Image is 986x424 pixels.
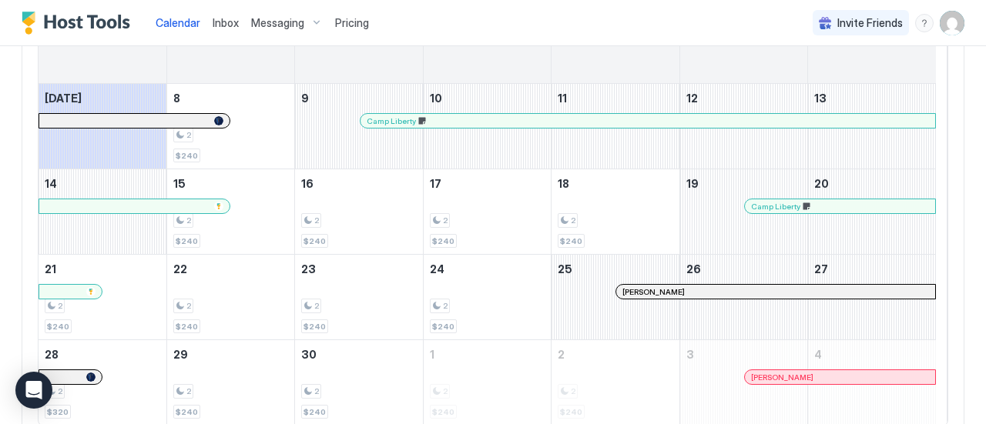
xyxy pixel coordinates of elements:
span: 28 [45,348,59,361]
span: Camp Liberty [751,202,800,212]
span: 25 [558,262,572,275]
span: 1 [430,348,434,361]
a: September 16, 2025 [295,169,422,198]
span: 11 [558,92,567,105]
a: September 24, 2025 [424,255,551,283]
div: User profile [940,11,964,35]
a: Host Tools Logo [22,12,137,35]
span: 2 [186,386,191,396]
span: $240 [304,322,326,332]
span: 27 [814,262,828,275]
span: 2 [186,215,191,225]
td: September 27, 2025 [808,255,936,340]
td: September 22, 2025 [166,255,294,340]
a: October 3, 2025 [680,340,807,369]
span: 2 [58,386,62,396]
td: September 19, 2025 [679,169,807,255]
span: 10 [430,92,442,105]
td: September 20, 2025 [808,169,936,255]
span: Inbox [213,16,239,29]
span: 13 [814,92,827,105]
a: September 10, 2025 [424,84,551,112]
span: Calendar [156,16,200,29]
div: Open Intercom Messenger [15,372,52,409]
td: September 23, 2025 [295,255,423,340]
div: Camp Liberty [751,202,929,212]
span: 30 [301,348,317,361]
span: $320 [47,407,69,417]
span: 20 [814,177,829,190]
a: September 8, 2025 [167,84,294,112]
td: September 15, 2025 [166,169,294,255]
span: 8 [173,92,180,105]
span: 17 [430,177,441,190]
span: $240 [432,236,454,246]
a: Inbox [213,15,239,31]
a: October 4, 2025 [808,340,936,369]
td: September 21, 2025 [39,255,166,340]
td: September 25, 2025 [552,255,679,340]
span: 12 [686,92,698,105]
td: September 10, 2025 [423,84,551,169]
td: September 26, 2025 [679,255,807,340]
a: September 17, 2025 [424,169,551,198]
a: September 15, 2025 [167,169,294,198]
div: menu [915,14,934,32]
span: 2 [571,215,575,225]
a: Calendar [156,15,200,31]
span: 2 [186,301,191,311]
a: September 18, 2025 [552,169,679,198]
div: [PERSON_NAME] [622,287,929,297]
span: $240 [304,407,326,417]
span: 22 [173,262,187,275]
span: $240 [47,322,69,332]
span: 3 [686,348,694,361]
span: Pricing [335,16,369,30]
a: September 26, 2025 [680,255,807,283]
a: September 28, 2025 [39,340,166,369]
a: September 22, 2025 [167,255,294,283]
span: 2 [314,301,319,311]
span: $240 [560,236,582,246]
span: 23 [301,262,316,275]
a: October 2, 2025 [552,340,679,369]
td: September 18, 2025 [552,169,679,255]
a: September 19, 2025 [680,169,807,198]
td: September 16, 2025 [295,169,423,255]
span: 16 [301,177,314,190]
span: [PERSON_NAME] [622,287,685,297]
span: $240 [176,236,198,246]
span: 2 [443,215,448,225]
td: September 13, 2025 [808,84,936,169]
span: $240 [176,322,198,332]
a: September 25, 2025 [552,255,679,283]
td: September 7, 2025 [39,84,166,169]
span: $240 [304,236,326,246]
span: 2 [443,301,448,311]
td: September 9, 2025 [295,84,423,169]
span: [PERSON_NAME] [751,372,813,382]
a: September 14, 2025 [39,169,166,198]
td: September 11, 2025 [552,84,679,169]
span: 2 [314,215,319,225]
a: September 23, 2025 [295,255,422,283]
a: September 12, 2025 [680,84,807,112]
span: Camp Liberty [367,116,416,126]
td: September 8, 2025 [166,84,294,169]
a: September 9, 2025 [295,84,422,112]
td: September 24, 2025 [423,255,551,340]
span: 18 [558,177,569,190]
a: September 27, 2025 [808,255,936,283]
a: September 11, 2025 [552,84,679,112]
span: 9 [301,92,309,105]
span: $240 [432,322,454,332]
a: September 13, 2025 [808,84,936,112]
span: Messaging [251,16,304,30]
td: September 17, 2025 [423,169,551,255]
div: [PERSON_NAME] [751,372,929,382]
a: September 21, 2025 [39,255,166,283]
span: 4 [814,348,822,361]
span: 2 [558,348,565,361]
span: 21 [45,262,56,275]
span: $240 [176,151,198,161]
